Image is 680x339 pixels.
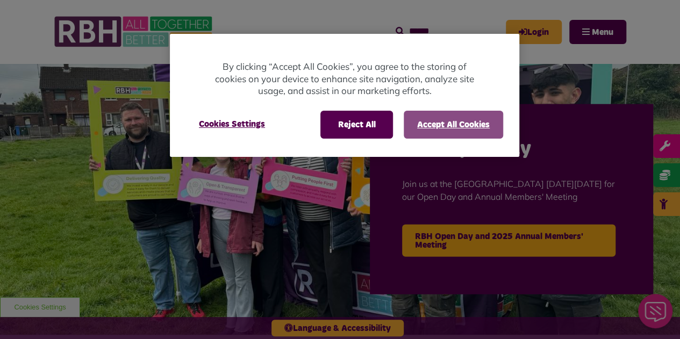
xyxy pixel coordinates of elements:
[320,111,393,139] button: Reject All
[170,34,519,157] div: Cookie banner
[6,3,41,38] div: Close Web Assistant
[170,34,519,157] div: Privacy
[213,61,476,97] p: By clicking “Accept All Cookies”, you agree to the storing of cookies on your device to enhance s...
[186,111,278,138] button: Cookies Settings
[404,111,503,139] button: Accept All Cookies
